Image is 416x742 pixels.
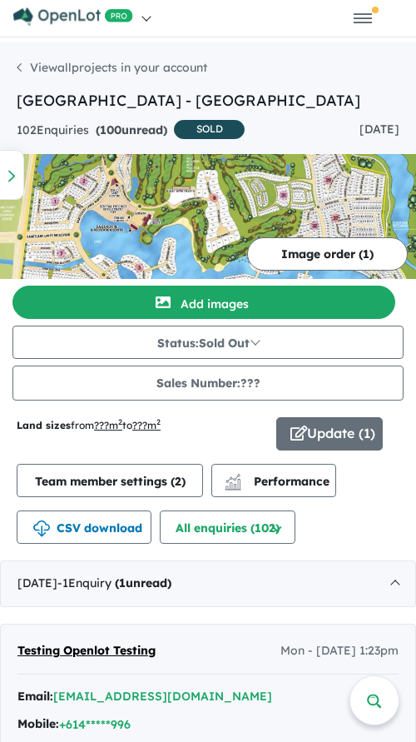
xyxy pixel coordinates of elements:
button: Status:Sold Out [12,326,404,359]
strong: ( unread) [96,122,167,137]
div: 102 Enquir ies [17,120,245,142]
span: 1 [119,575,126,590]
button: Add images [12,286,395,319]
nav: breadcrumb [17,59,399,89]
button: Update (1) [276,417,383,451]
span: to [122,419,161,431]
strong: ( unread) [115,575,171,590]
button: Sales Number:??? [12,366,404,401]
button: [EMAIL_ADDRESS][DOMAIN_NAME] [53,688,272,705]
u: ???m [132,419,161,431]
img: download icon [33,520,50,537]
img: line-chart.svg [225,474,240,483]
button: Toggle navigation [314,11,413,27]
img: bar-chart.svg [225,479,241,490]
button: Image order (1) [247,237,408,271]
a: Testing Openlot Testing [17,641,156,661]
b: Land sizes [17,419,71,431]
sup: 2 [156,417,161,426]
a: [GEOGRAPHIC_DATA] - [GEOGRAPHIC_DATA] [17,91,360,110]
sup: 2 [118,417,122,426]
button: All enquiries (102) [160,510,295,544]
img: Openlot PRO Logo [13,7,133,26]
span: SOLD [174,120,245,139]
strong: Email: [17,689,53,704]
strong: Mobile: [17,716,59,731]
span: Performance [227,474,329,489]
p: from [17,417,264,434]
button: Team member settings (2) [17,464,203,497]
span: 2 [175,474,181,489]
button: CSV download [17,510,151,544]
button: Performance [211,464,336,497]
span: Testing Openlot Testing [17,643,156,658]
a: Viewallprojects in your account [17,60,207,75]
span: - 1 Enquir y [57,575,171,590]
span: Mon - [DATE] 1:23pm [280,641,399,661]
div: [DATE] [359,120,399,142]
u: ??? m [94,419,122,431]
span: 100 [100,122,121,137]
